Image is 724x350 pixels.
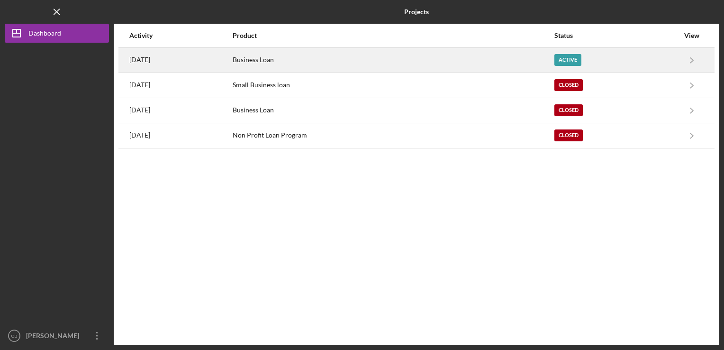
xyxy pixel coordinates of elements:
div: Product [233,32,553,39]
div: Closed [554,104,583,116]
time: 2024-09-03 21:41 [129,81,150,89]
div: Business Loan [233,48,553,72]
div: Business Loan [233,99,553,122]
div: [PERSON_NAME] [24,326,85,348]
div: View [680,32,704,39]
div: Active [554,54,581,66]
div: Activity [129,32,232,39]
div: Small Business loan [233,74,553,97]
button: Dashboard [5,24,109,43]
div: Closed [554,79,583,91]
b: Projects [404,8,429,16]
div: Non Profit Loan Program [233,124,553,147]
div: Closed [554,129,583,141]
div: Status [554,32,679,39]
time: 2022-06-27 17:52 [129,131,150,139]
text: CB [11,333,17,339]
button: CB[PERSON_NAME] [5,326,109,345]
time: 2022-10-11 14:01 [129,106,150,114]
time: 2025-07-29 18:17 [129,56,150,64]
div: Dashboard [28,24,61,45]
